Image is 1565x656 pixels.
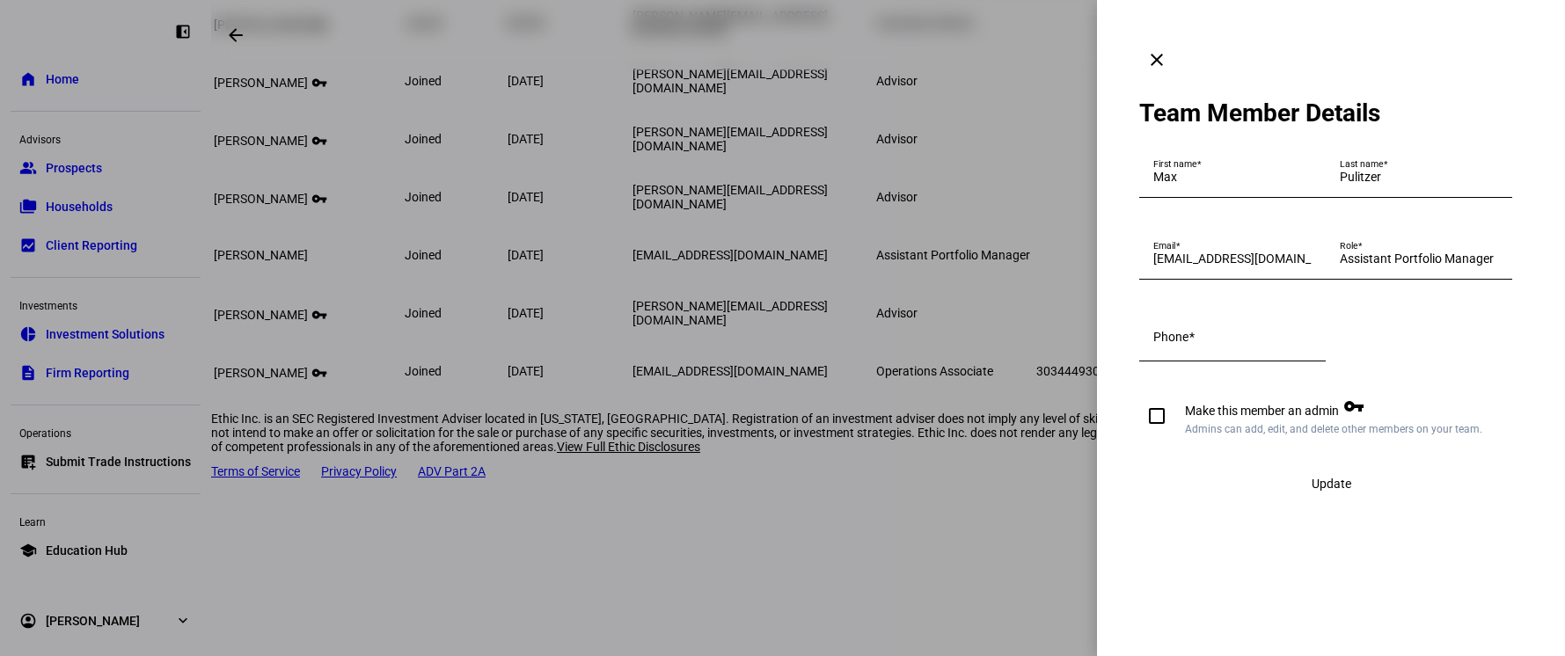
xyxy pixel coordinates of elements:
[1153,251,1312,266] input: Email
[1153,330,1188,344] mat-label: Phone
[1340,158,1384,169] mat-label: Last name
[1146,49,1167,70] mat-icon: clear
[1153,333,1312,347] input: Phone
[1343,396,1364,417] mat-icon: vpn_key
[1340,170,1498,184] input: Last name
[1185,423,1482,435] span: Admins can add, edit, and delete other members on your team.
[1153,240,1176,251] mat-label: Email
[1340,240,1357,251] mat-label: Role
[1153,170,1312,184] input: First name
[1139,98,1523,128] div: Team Member Details
[1340,251,1498,266] input: Role
[1153,158,1197,169] mat-label: First name
[1178,394,1482,438] span: Make this member an admin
